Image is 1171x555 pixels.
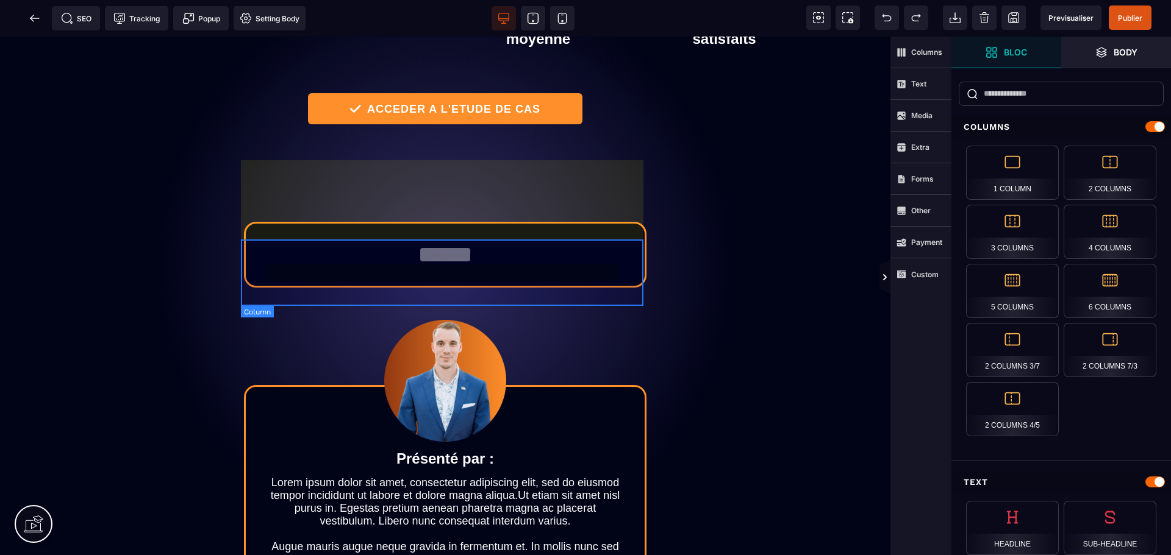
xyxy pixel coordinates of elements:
span: Popup [182,12,220,24]
span: Open Blocks [951,37,1061,68]
button: ACCEDER A L'ETUDE DE CAS [307,57,582,88]
span: SEO [61,12,91,24]
div: Text [951,471,1171,493]
span: Screenshot [836,5,860,30]
h2: Présenté par : [270,408,620,437]
img: bb357d4f62e4abf7fa16cd6e446925cd_profil_4-modified.png [384,283,506,405]
div: 2 Columns 4/5 [966,382,1059,436]
span: Tracking [113,12,160,24]
strong: Extra [911,143,929,152]
span: Preview [1040,5,1101,30]
strong: Body [1114,48,1137,57]
strong: Other [911,206,931,215]
strong: Custom [911,270,939,279]
div: 6 Columns [1064,264,1156,318]
div: 3 Columns [966,205,1059,259]
strong: Bloc [1004,48,1027,57]
div: 4 Columns [1064,205,1156,259]
strong: Columns [911,48,942,57]
div: 2 Columns [1064,146,1156,200]
span: Previsualiser [1048,13,1094,23]
div: 5 Columns [966,264,1059,318]
strong: Payment [911,238,942,247]
span: Open Layer Manager [1061,37,1171,68]
strong: Forms [911,174,934,183]
div: 1 Column [966,146,1059,200]
div: Columns [951,116,1171,138]
span: Setting Body [240,12,299,24]
div: Sub-Headline [1064,501,1156,555]
div: 2 Columns 7/3 [1064,323,1156,377]
span: View components [806,5,831,30]
text: Lorem ipsum dolor sit amet, consectetur adipiscing elit, sed do eiusmod tempor incididunt ut labo... [270,437,620,545]
span: Publier [1118,13,1142,23]
div: Headline [966,501,1059,555]
strong: Media [911,111,933,120]
div: 2 Columns 3/7 [966,323,1059,377]
strong: Text [911,79,926,88]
